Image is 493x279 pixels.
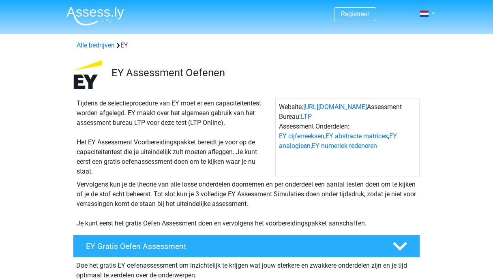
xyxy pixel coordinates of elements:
a: EY Gratis Oefen Assessment [70,235,423,258]
a: EY abstracte matrices [326,132,388,140]
div: Tijdens de selectieprocedure van EY moet er een capaciteitentest worden afgelegd. EY maakt over h... [73,99,275,176]
h4: EY Gratis Oefen Assessment [86,242,379,251]
a: Registreer [341,10,369,18]
a: EY cijferreeksen [279,132,324,140]
div: EY [73,41,420,50]
div: Website: Assessment Bureau: Assessment Onderdelen: , , , [275,99,420,176]
img: Assessly [66,6,124,26]
div: Vervolgens kun je de theorie van alle losse onderdelen doornemen en per onderdeel een aantal test... [73,180,420,228]
a: LTP [301,113,312,120]
a: EY numeriek redeneren [312,142,377,150]
a: Alle bedrijven [77,41,115,49]
a: [URL][DOMAIN_NAME] [303,103,367,111]
h3: EY Assessment Oefenen [111,67,414,79]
